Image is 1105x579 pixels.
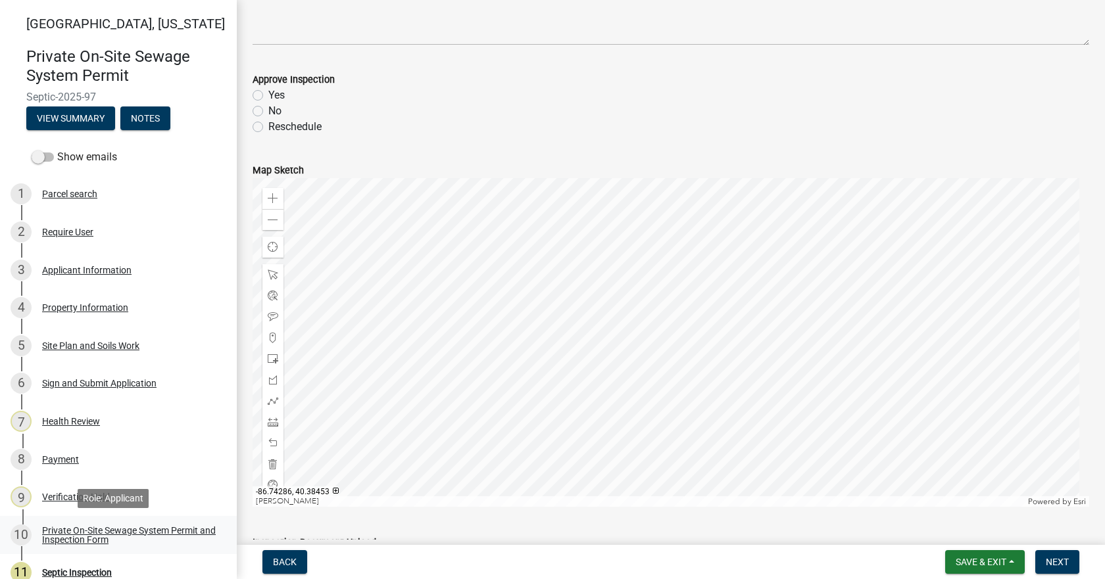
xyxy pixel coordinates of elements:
[42,455,79,464] div: Payment
[78,489,149,508] div: Role: Applicant
[26,91,210,103] span: Septic-2025-97
[11,183,32,204] div: 1
[956,557,1006,567] span: Save & Exit
[253,496,1025,507] div: [PERSON_NAME]
[120,106,170,130] button: Notes
[253,538,376,547] label: Inspection Document Upload
[11,449,32,470] div: 8
[11,297,32,318] div: 4
[26,114,115,124] wm-modal-confirm: Summary
[11,260,32,281] div: 3
[42,227,93,237] div: Require User
[273,557,297,567] span: Back
[262,237,283,258] div: Find my location
[268,87,285,103] label: Yes
[11,373,32,394] div: 6
[42,568,112,577] div: Septic Inspection
[1035,550,1079,574] button: Next
[42,492,110,501] div: Verification Hold
[1073,497,1086,506] a: Esri
[1046,557,1069,567] span: Next
[42,379,157,388] div: Sign and Submit Application
[262,209,283,230] div: Zoom out
[120,114,170,124] wm-modal-confirm: Notes
[11,524,32,545] div: 10
[268,103,282,119] label: No
[42,189,97,198] div: Parcel search
[42,266,132,275] div: Applicant Information
[42,341,139,350] div: Site Plan and Soils Work
[11,335,32,356] div: 5
[11,221,32,243] div: 2
[26,16,225,32] span: [GEOGRAPHIC_DATA], [US_STATE]
[32,149,117,165] label: Show emails
[26,47,226,85] h4: Private On-Site Sewage System Permit
[268,119,322,135] label: Reschedule
[945,550,1025,574] button: Save & Exit
[253,166,304,175] label: Map Sketch
[11,411,32,432] div: 7
[42,526,216,544] div: Private On-Site Sewage System Permit and Inspection Form
[1025,496,1089,507] div: Powered by
[11,486,32,507] div: 9
[262,550,307,574] button: Back
[253,76,335,85] label: Approve Inspection
[42,417,100,426] div: Health Review
[26,106,115,130] button: View Summary
[42,303,128,312] div: Property Information
[262,188,283,209] div: Zoom in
